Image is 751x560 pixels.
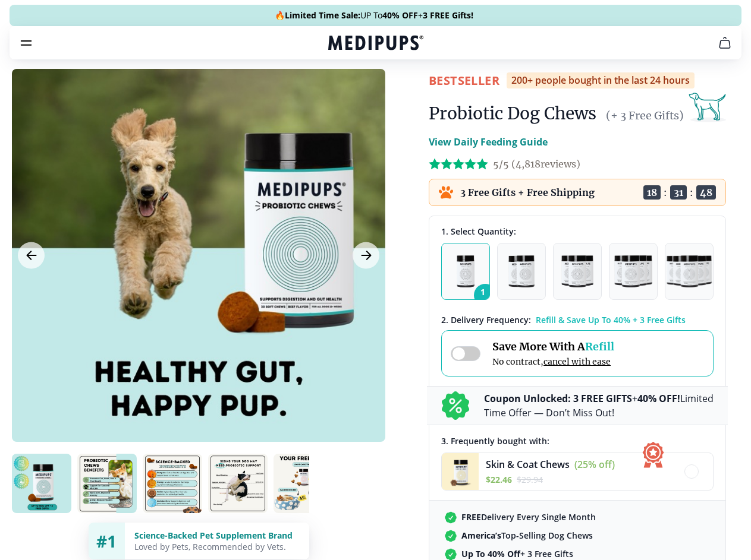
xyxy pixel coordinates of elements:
img: Pack of 4 - Natural Dog Supplements [614,255,652,287]
span: Refill & Save Up To 40% + 3 Free Gifts [536,314,686,325]
button: Previous Image [18,242,45,269]
span: 31 [670,185,687,200]
span: 1 [474,284,497,306]
b: 40% OFF! [637,392,680,405]
span: (25% off) [574,458,615,471]
img: Probiotic Dog Chews | Natural Dog Supplements [12,454,71,513]
span: 5/5 ( 4,818 reviews) [493,158,580,170]
span: Top-Selling Dog Chews [461,530,593,541]
span: No contract, [492,356,614,367]
span: 2 . Delivery Frequency: [441,314,531,325]
img: Pack of 5 - Natural Dog Supplements [667,255,712,287]
span: $ 22.46 [486,474,512,485]
img: Skin & Coat Chews - Medipups [442,453,479,490]
img: Probiotic Dog Chews | Natural Dog Supplements [208,454,268,513]
p: View Daily Feeding Guide [429,135,548,149]
strong: FREE [461,511,481,523]
div: Science-Backed Pet Supplement Brand [134,530,300,541]
span: 18 [643,185,661,200]
button: cart [711,29,739,57]
span: : [664,186,667,198]
img: Probiotic Dog Chews | Natural Dog Supplements [77,454,137,513]
img: Pack of 1 - Natural Dog Supplements [457,255,475,287]
span: 🔥 UP To + [275,10,473,21]
span: 48 [696,185,716,200]
strong: Up To 40% Off [461,548,520,559]
button: Next Image [353,242,379,269]
span: + 3 Free Gifts [461,548,573,559]
span: $ 29.94 [517,474,543,485]
div: 200+ people bought in the last 24 hours [507,72,695,88]
button: burger-menu [19,36,33,50]
img: Pack of 3 - Natural Dog Supplements [561,255,593,287]
button: 1 [441,243,490,300]
span: Refill [585,340,614,353]
h1: Probiotic Dog Chews [429,103,596,124]
span: Save More With A [492,340,614,353]
strong: America’s [461,530,501,541]
span: cancel with ease [543,356,611,367]
b: Coupon Unlocked: 3 FREE GIFTS [484,392,632,405]
span: 3 . Frequently bought with: [441,435,549,447]
span: Delivery Every Single Month [461,511,596,523]
div: Loved by Pets, Recommended by Vets. [134,541,300,552]
p: + Limited Time Offer — Don’t Miss Out! [484,391,714,420]
span: Skin & Coat Chews [486,458,570,471]
span: #1 [96,530,117,552]
span: BestSeller [429,72,499,88]
img: Probiotic Dog Chews | Natural Dog Supplements [274,454,333,513]
p: 3 Free Gifts + Free Shipping [460,186,595,198]
div: 1. Select Quantity: [441,226,714,237]
span: (+ 3 Free Gifts) [606,109,684,122]
a: Medipups [328,34,423,54]
img: Pack of 2 - Natural Dog Supplements [508,255,535,287]
img: Probiotic Dog Chews | Natural Dog Supplements [143,454,202,513]
span: : [690,186,693,198]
